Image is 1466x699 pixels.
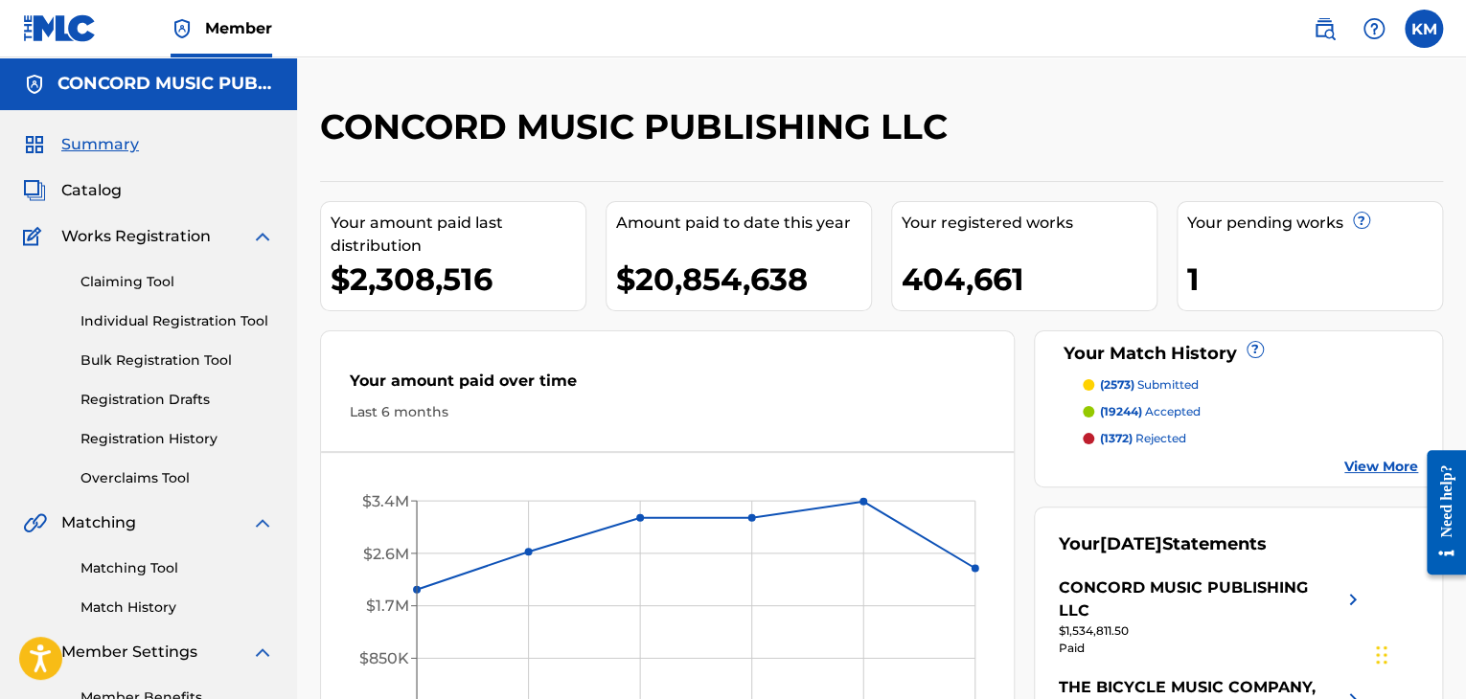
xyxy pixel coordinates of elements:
[23,133,139,156] a: SummarySummary
[23,511,47,534] img: Matching
[80,598,274,618] a: Match History
[1059,576,1364,657] a: CONCORD MUSIC PUBLISHING LLCright chevron icon$1,534,811.50Paid
[1248,342,1263,357] span: ?
[1100,431,1133,445] span: (1372)
[1313,17,1336,40] img: search
[363,544,409,562] tspan: $2.6M
[902,258,1157,301] div: 404,661
[331,212,585,258] div: Your amount paid last distribution
[1305,10,1343,48] a: Public Search
[616,258,871,301] div: $20,854,638
[1083,403,1418,420] a: (19244) accepted
[80,558,274,578] a: Matching Tool
[1344,457,1418,477] a: View More
[80,468,274,488] a: Overclaims Tool
[251,511,274,534] img: expand
[350,370,985,402] div: Your amount paid over time
[1083,430,1418,447] a: (1372) rejected
[57,73,274,95] h5: CONCORD MUSIC PUBLISHING LLC
[1059,531,1267,557] div: Your Statements
[1370,607,1466,699] iframe: Chat Widget
[1363,17,1386,40] img: help
[80,272,274,292] a: Claiming Tool
[23,133,46,156] img: Summary
[61,179,122,202] span: Catalog
[1100,533,1162,554] span: [DATE]
[1341,576,1364,622] img: right chevron icon
[350,402,985,422] div: Last 6 months
[1059,640,1364,657] div: Paid
[1100,430,1186,447] p: rejected
[251,641,274,664] img: expand
[80,311,274,331] a: Individual Registration Tool
[171,17,194,40] img: Top Rightsholder
[23,73,46,96] img: Accounts
[80,350,274,371] a: Bulk Registration Tool
[362,492,409,510] tspan: $3.4M
[1059,622,1364,640] div: $1,534,811.50
[23,179,122,202] a: CatalogCatalog
[1187,212,1442,235] div: Your pending works
[61,511,136,534] span: Matching
[251,225,274,248] img: expand
[1059,341,1418,367] div: Your Match History
[23,14,97,42] img: MLC Logo
[1376,626,1387,684] div: Drag
[80,390,274,410] a: Registration Drafts
[1100,376,1199,394] p: submitted
[331,258,585,301] div: $2,308,516
[205,17,272,39] span: Member
[902,212,1157,235] div: Your registered works
[1100,403,1201,420] p: accepted
[61,641,197,664] span: Member Settings
[23,225,48,248] img: Works Registration
[23,179,46,202] img: Catalog
[1059,576,1341,622] div: CONCORD MUSIC PUBLISHING LLC
[359,649,409,667] tspan: $850K
[23,641,46,664] img: Member Settings
[1405,10,1443,48] div: User Menu
[1100,404,1142,418] span: (19244)
[1187,258,1442,301] div: 1
[80,429,274,449] a: Registration History
[366,597,409,615] tspan: $1.7M
[61,225,211,248] span: Works Registration
[616,212,871,235] div: Amount paid to date this year
[1355,10,1393,48] div: Help
[1083,376,1418,394] a: (2573) submitted
[320,105,957,148] h2: CONCORD MUSIC PUBLISHING LLC
[1354,213,1369,228] span: ?
[1100,377,1134,392] span: (2573)
[1412,436,1466,590] iframe: Resource Center
[61,133,139,156] span: Summary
